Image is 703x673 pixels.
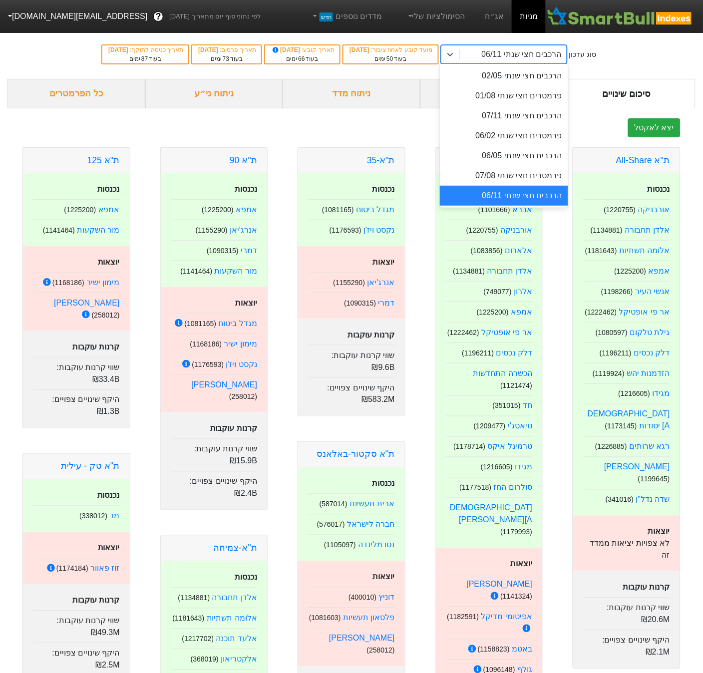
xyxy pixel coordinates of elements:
small: ( 1217702 ) [182,635,214,643]
small: ( 1216605 ) [619,390,651,398]
div: הרכבים חצי שנתי 06/11 [482,48,562,60]
small: ( 587014 ) [320,500,348,508]
strong: נכנסות [97,185,120,193]
a: אנשי העיר [636,287,670,296]
small: ( 1134881 ) [453,267,485,275]
a: אלארום [505,246,532,255]
a: טרמינל איקס [488,442,532,451]
a: דמרי [378,299,395,307]
small: ( 1090315 ) [345,299,376,307]
small: ( 351015 ) [493,402,521,410]
small: ( 1134881 ) [591,226,623,234]
span: 73 [223,55,229,62]
small: ( 1090315 ) [207,247,239,255]
strong: יוצאות [648,527,670,536]
small: ( 258012 ) [229,393,257,401]
a: נקסט ויז'ן [363,226,395,234]
a: [PERSON_NAME] [604,463,670,471]
a: מור השקעות [215,267,257,275]
span: [DATE] [350,46,371,53]
small: ( 1080597 ) [596,329,628,336]
a: מימון ישיר [224,339,257,348]
a: מגידו [653,389,670,398]
small: ( 1220755 ) [604,206,636,214]
a: חד [523,401,532,410]
span: [DATE] [271,46,302,53]
small: ( 1182591 ) [447,613,479,621]
a: טיאסג'י [508,422,532,430]
div: הרכבים חצי שנתי 02/05 [440,66,568,86]
small: ( 1141464 ) [43,226,75,234]
div: היקף שינויים צפויים : [33,389,120,418]
a: אמפא [236,205,257,214]
a: [PERSON_NAME] [329,634,395,643]
span: ₪1.3B [97,407,120,416]
a: מימון ישיר [86,278,119,287]
small: ( 1179993 ) [501,528,533,536]
div: תאריך קובע : [270,45,335,54]
div: הרכבים חצי שנתי 06/11 [440,186,568,206]
small: ( 1196211 ) [600,349,632,357]
a: אמפא [649,267,670,275]
a: מגדל ביטוח [219,319,257,328]
a: אלרון [514,287,532,296]
a: אלומה תשתיות [207,614,257,623]
strong: יוצאות [98,544,120,552]
span: ₪2.4B [234,489,257,498]
a: גילת טלקום [630,328,670,336]
div: היקף שינויים צפויים : [171,471,258,500]
small: ( 1081165 ) [322,206,354,214]
a: אלקטריאון [221,655,257,664]
small: ( 1198266 ) [601,288,633,296]
strong: יוצאות [98,258,120,266]
small: ( 1196211 ) [462,349,494,357]
span: ₪583.2M [361,395,394,404]
a: מור השקעות [77,226,119,234]
a: אורבניקה [638,205,670,214]
span: ₪2.5M [95,661,120,670]
div: בעוד ימים [270,54,335,63]
span: 66 [298,55,305,62]
small: ( 1181643 ) [585,247,617,255]
div: שווי קרנות עוקבות : [33,357,120,385]
span: ₪49.3M [91,629,119,637]
a: אנרג'יאן [230,226,257,234]
strong: קרנות עוקבות [72,596,119,605]
div: תאריך פרסום : [197,45,256,54]
div: הרכבים חצי שנתי 07/11 [440,106,568,126]
div: שווי קרנות עוקבות : [171,439,258,467]
div: פרמטרים חצי שנתי 01/08 [440,86,568,106]
a: דמרי [241,246,257,255]
strong: קרנות עוקבות [210,424,257,433]
small: ( 1225200 ) [64,206,96,214]
span: ? [156,10,161,23]
span: [DATE] [198,46,220,53]
small: ( 1220755 ) [466,226,498,234]
div: בעוד ימים [107,54,183,63]
span: ₪2.1M [646,648,670,657]
div: הרכבים חצי שנתי 06/05 [440,146,568,166]
div: ניתוח מדד [283,79,420,108]
small: ( 749077 ) [484,288,512,296]
small: ( 1225200 ) [202,206,234,214]
div: היקף שינויים צפויים : [33,643,120,672]
small: ( 576017 ) [317,521,345,529]
small: ( 338012 ) [79,512,107,520]
a: ת''א All-Share [616,155,670,165]
strong: קרנות עוקבות [623,583,670,592]
small: ( 1083856 ) [471,247,503,255]
small: ( 1101666 ) [478,206,510,214]
a: אר פי אופטיקל [482,328,533,336]
a: נטו מלינדה [358,541,394,549]
a: שדה נדל"ן [636,495,670,504]
small: ( 1081165 ) [184,320,216,328]
span: [DATE] [108,46,130,53]
strong: יוצאות [373,258,395,266]
span: 87 [141,55,148,62]
small: ( 1155290 ) [333,279,365,287]
small: ( 1173145 ) [605,422,637,430]
a: מר [110,512,120,520]
a: אנרג'יאן [367,278,395,287]
a: סולרום החז [494,483,532,492]
small: ( 258012 ) [92,311,120,319]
